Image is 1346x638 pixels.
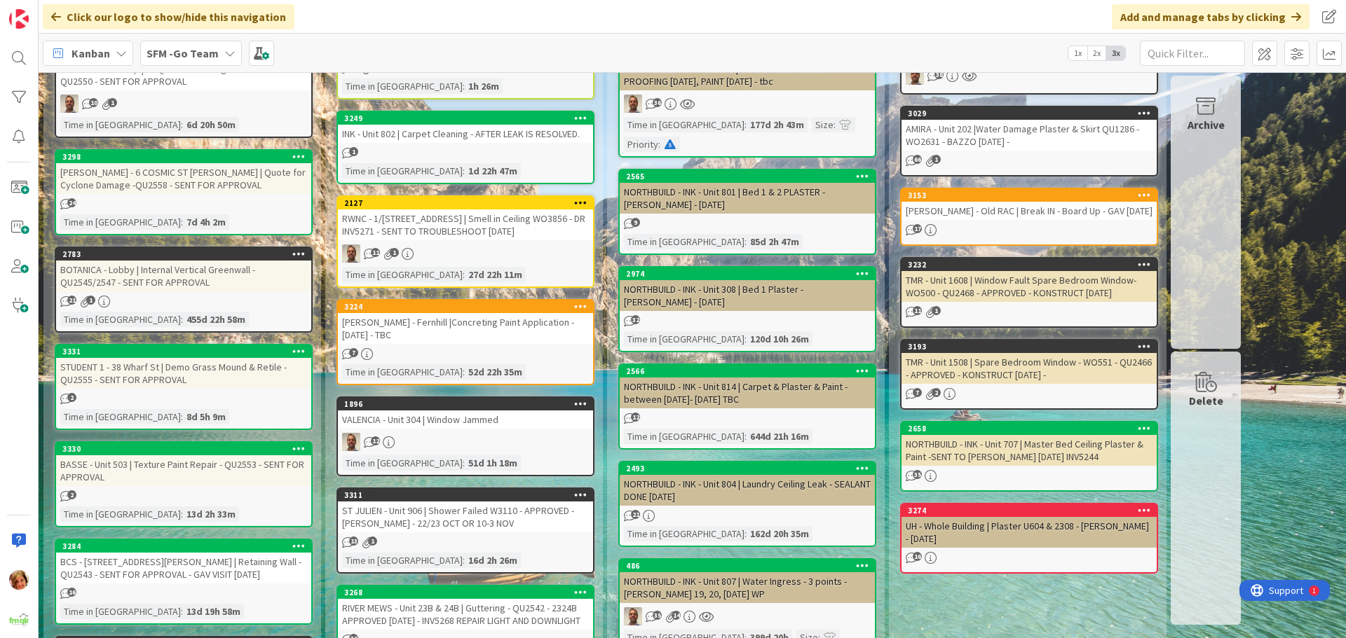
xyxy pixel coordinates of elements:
div: 3193 [908,342,1157,352]
div: Time in [GEOGRAPHIC_DATA] [60,506,181,522]
div: 1896VALENCIA - Unit 304 | Window Jammed [338,398,593,429]
div: TMR - Unit 1508 | Spare Bedroom Window - WO551 - QU2466 - APPROVED - KONSTRUCT [DATE] - [902,353,1157,384]
span: : [181,604,183,619]
div: 2566 [620,365,875,377]
div: Size [812,117,834,132]
div: RWNC - 1/[STREET_ADDRESS] | Smell in Ceiling WO3856 - DR INV5271 - SENT TO TROUBLESHOOT [DATE] [338,209,593,240]
div: 6d 20h 50m [183,117,239,132]
div: 3331 [62,347,311,356]
div: 486 [626,561,875,571]
div: NORTHBUILD -INK - Unit 803 | Ensuite Leak - WATER PROOFING [DATE], PAINT [DATE] - tbc [620,60,875,90]
span: 9 [631,218,640,227]
span: 21 [67,296,76,305]
div: 2783BOTANICA - Lobby | Internal Vertical Greenwall - QU2545/2547 - SENT FOR APPROVAL [56,248,311,291]
div: TMR - Unit 1608 | Window Fault Spare Bedroom Window- WO500 - QU2468 - APPROVED - KONSTRUCT [DATE] [902,271,1157,302]
span: 36 [653,98,662,107]
span: 11 [913,306,922,315]
a: 2127RWNC - 1/[STREET_ADDRESS] | Smell in Ceiling WO3856 - DR INV5271 - SENT TO TROUBLESHOOT [DATE... [336,195,594,288]
div: 1h 26m [465,78,503,94]
span: 1 [932,155,941,164]
div: Time in [GEOGRAPHIC_DATA] [342,267,463,282]
div: 3224 [344,302,593,312]
div: Add and manage tabs by clicking [1112,4,1310,29]
span: 12 [371,436,380,445]
div: ST JULIEN - Unit 906 | Shower Failed W3110 - APPROVED - [PERSON_NAME] - 22/23 OCT OR 10-3 NOV [338,501,593,532]
div: Time in [GEOGRAPHIC_DATA] [60,117,181,132]
div: 3249 [344,113,593,123]
div: 52d 22h 35m [465,364,526,380]
div: 644d 21h 16m [747,429,813,444]
div: Time in [GEOGRAPHIC_DATA] [342,364,463,380]
div: 51d 1h 18m [465,455,521,471]
span: 7 [349,348,358,357]
div: NORTHBUILD - INK - Unit 707 | Master Bed Ceiling Plaster & Paint -SENT TO [PERSON_NAME] [DATE] IN... [902,435,1157,466]
div: 2127 [344,198,593,208]
div: Time in [GEOGRAPHIC_DATA] [624,234,745,249]
div: NORTHBUILD - INK - Unit 814 | Carpet & Plaster & Paint - between [DATE]- [DATE] TBC [620,377,875,408]
span: : [463,267,465,282]
div: UH - Whole Building | Plaster U604 & 2308 - [PERSON_NAME] - [DATE] [902,517,1157,548]
div: Priority [624,137,658,152]
span: : [745,234,747,249]
div: 2565NORTHBUILD - INK - Unit 801 | Bed 1 & 2 PLASTER - [PERSON_NAME] - [DATE] [620,170,875,214]
span: 2x [1087,46,1106,60]
div: Time in [GEOGRAPHIC_DATA] [60,214,181,230]
div: 3298 [62,152,311,162]
div: 2658NORTHBUILD - INK - Unit 707 | Master Bed Ceiling Plaster & Paint -SENT TO [PERSON_NAME] [DATE... [902,422,1157,466]
span: : [463,553,465,568]
div: SD [338,244,593,263]
div: 85d 2h 47m [747,234,803,249]
span: 1 [108,98,117,107]
div: 3274UH - Whole Building | Plaster U604 & 2308 - [PERSON_NAME] - [DATE] [902,504,1157,548]
div: 2127RWNC - 1/[STREET_ADDRESS] | Smell in Ceiling WO3856 - DR INV5271 - SENT TO TROUBLESHOOT [DATE] [338,197,593,240]
span: 14 [672,611,681,620]
div: 1896 [344,399,593,409]
a: 3298[PERSON_NAME] - 6 COSMIC ST [PERSON_NAME] | Quote for Cyclone Damage -QU2558 - SENT FOR APPRO... [55,149,313,235]
div: 3193 [902,340,1157,353]
div: 3331 [56,345,311,358]
span: : [658,137,660,152]
div: 8d 5h 9m [183,409,229,424]
span: 1 [390,248,399,257]
span: 1 [368,536,377,546]
div: 3330BASSE - Unit 503 | Texture Paint Repair - QU2553 - SENT FOR APPROVAL [56,443,311,486]
div: 162d 20h 35m [747,526,813,541]
img: SD [342,244,360,263]
div: RIVER MEWS - Unit 23B & 24B | Guttering - QU2542 - 2324B APPROVED [DATE] - INV5268 REPAIR LIGHT A... [338,599,593,630]
span: 12 [631,412,640,422]
div: 2493 [620,462,875,475]
div: BASSE - Unit 503 | Texture Paint Repair - QU2553 - SENT FOR APPROVAL [56,455,311,486]
a: 2658NORTHBUILD - INK - Unit 707 | Master Bed Ceiling Plaster & Paint -SENT TO [PERSON_NAME] [DATE... [900,421,1158,492]
div: 3274 [902,504,1157,517]
a: 2974NORTHBUILD - INK - Unit 308 | Bed 1 Plaster - [PERSON_NAME] - [DATE]Time in [GEOGRAPHIC_DATA]... [618,266,876,352]
div: 3331STUDENT 1 - 38 Wharf St | Demo Grass Mound & Retile - QU2555 - SENT FOR APPROVAL [56,345,311,389]
b: SFM -Go Team [147,46,219,60]
div: NORTHBUILD - INK - Unit 807 | Water Ingress - 3 points - [PERSON_NAME] 19, 20, [DATE] WP [620,572,875,603]
span: : [745,331,747,347]
img: SD [624,607,642,625]
a: NORTHBUILD -INK - Unit 803 | Ensuite Leak - WATER PROOFING [DATE], PAINT [DATE] - tbcSDTime in [G... [618,46,876,158]
div: 1d 22h 47m [465,163,521,179]
a: 3029AMIRA - Unit 202 |Water Damage Plaster & Skirt QU1286 - WO2631 - BAZZO [DATE] - [900,106,1158,176]
span: : [181,117,183,132]
div: 13d 19h 58m [183,604,244,619]
a: 2566NORTHBUILD - INK - Unit 814 | Carpet & Plaster & Paint - between [DATE]- [DATE] TBCTime in [G... [618,363,876,450]
div: 3193TMR - Unit 1508 | Spare Bedroom Window - WO551 - QU2466 - APPROVED - KONSTRUCT [DATE] - [902,340,1157,384]
div: 3284 [62,541,311,551]
div: 2566NORTHBUILD - INK - Unit 814 | Carpet & Plaster & Paint - between [DATE]- [DATE] TBC [620,365,875,408]
div: 3330 [62,444,311,454]
div: NORTHBUILD - INK - Unit 801 | Bed 1 & 2 PLASTER - [PERSON_NAME] - [DATE] [620,183,875,214]
span: 2 [932,388,941,397]
span: : [463,78,465,94]
div: Archive [1188,116,1225,133]
div: 2783 [62,249,311,259]
span: 13 [349,536,358,546]
div: Click our logo to show/hide this navigation [43,4,294,29]
div: 3232 [908,260,1157,270]
span: : [745,526,747,541]
div: SD [338,433,593,451]
div: [PERSON_NAME] - Fernhill |Concreting Paint Application - [DATE] - TBC [338,313,593,344]
span: 24 [67,198,76,207]
div: SD [620,607,875,625]
div: 3249 [338,112,593,125]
